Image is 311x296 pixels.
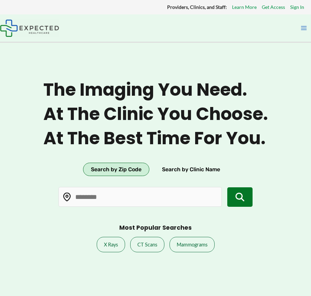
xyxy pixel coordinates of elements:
[83,163,149,176] button: Search by Zip Code
[63,193,71,202] img: Location pin
[130,237,164,252] a: CT Scans
[167,4,227,10] strong: Providers, Clinics, and Staff:
[43,79,268,100] span: The imaging you need.
[119,224,192,232] h3: Most Popular Searches
[290,3,304,12] a: Sign In
[170,237,215,252] a: Mammograms
[97,237,125,252] a: X Rays
[43,104,268,124] span: At the clinic you choose.
[232,3,257,12] a: Learn More
[262,3,285,12] a: Get Access
[297,21,311,35] button: Main menu toggle
[43,128,268,149] span: At the best time for you.
[154,163,228,176] button: Search by Clinic Name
